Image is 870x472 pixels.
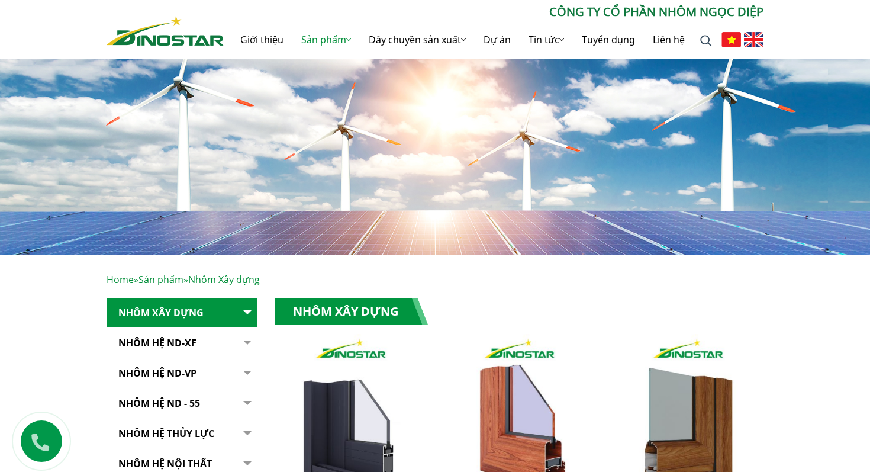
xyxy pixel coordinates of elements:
[138,273,183,286] a: Sản phẩm
[107,329,257,358] a: Nhôm Hệ ND-XF
[107,16,224,46] img: Nhôm Dinostar
[520,21,573,59] a: Tin tức
[107,298,257,327] a: Nhôm Xây dựng
[744,32,763,47] img: English
[721,32,741,47] img: Tiếng Việt
[275,298,428,325] h1: Nhôm Xây dựng
[107,389,257,418] a: NHÔM HỆ ND - 55
[224,3,763,21] p: CÔNG TY CỔ PHẦN NHÔM NGỌC DIỆP
[107,273,260,286] span: » »
[700,35,712,47] img: search
[107,419,257,448] a: Nhôm hệ thủy lực
[644,21,694,59] a: Liên hệ
[188,273,260,286] span: Nhôm Xây dựng
[292,21,360,59] a: Sản phẩm
[231,21,292,59] a: Giới thiệu
[107,359,257,388] a: Nhôm Hệ ND-VP
[573,21,644,59] a: Tuyển dụng
[107,273,134,286] a: Home
[475,21,520,59] a: Dự án
[360,21,475,59] a: Dây chuyền sản xuất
